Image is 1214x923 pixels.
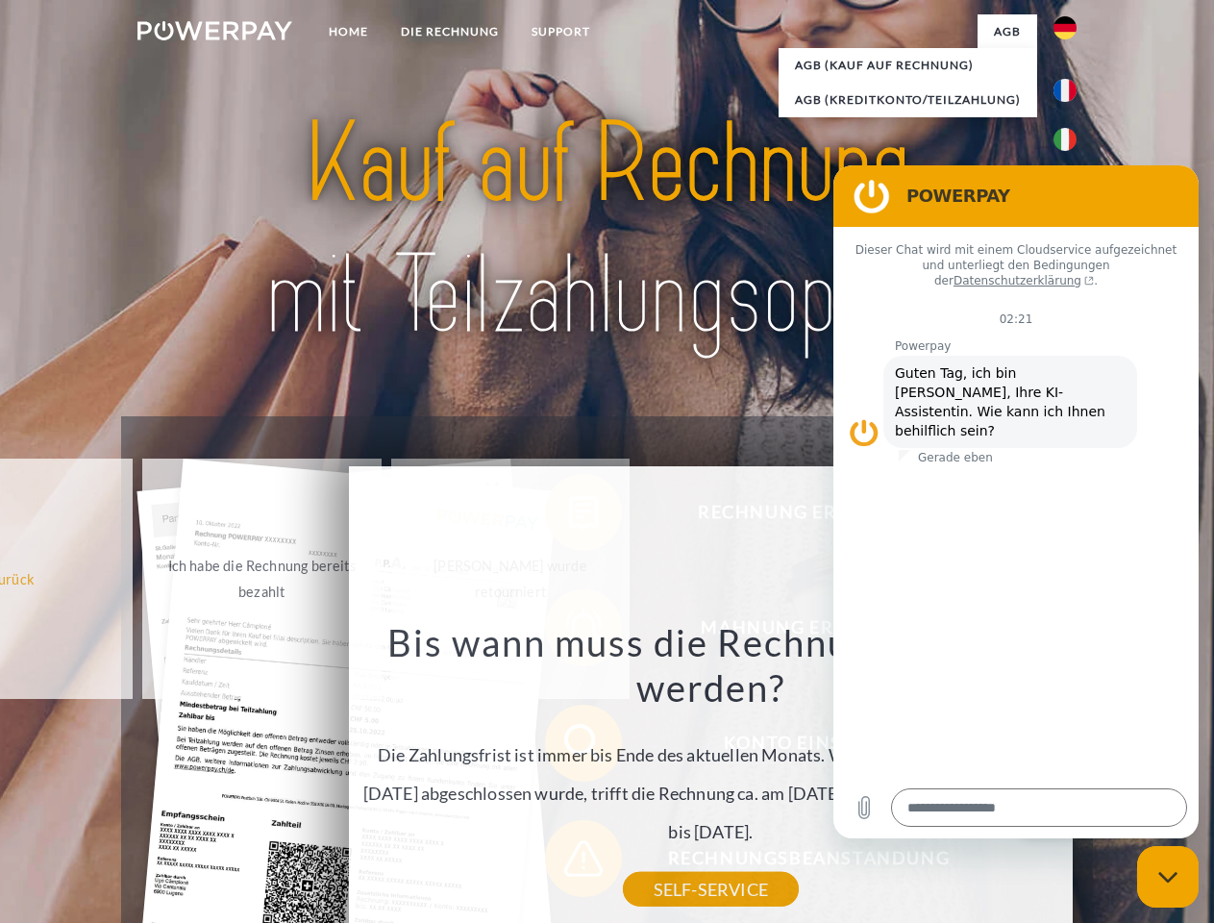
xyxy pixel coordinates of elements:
[359,619,1061,889] div: Die Zahlungsfrist ist immer bis Ende des aktuellen Monats. Wenn die Bestellung z.B. am [DATE] abg...
[1053,79,1077,102] img: fr
[137,21,292,40] img: logo-powerpay-white.svg
[623,872,799,907] a: SELF-SERVICE
[1053,128,1077,151] img: it
[779,48,1037,83] a: AGB (Kauf auf Rechnung)
[978,14,1037,49] a: agb
[359,619,1061,711] h3: Bis wann muss die Rechnung bezahlt werden?
[515,14,607,49] a: SUPPORT
[1137,846,1199,908] iframe: Schaltfläche zum Öffnen des Messaging-Fensters; Konversation läuft
[779,83,1037,117] a: AGB (Kreditkonto/Teilzahlung)
[312,14,384,49] a: Home
[154,553,370,605] div: Ich habe die Rechnung bereits bezahlt
[1053,16,1077,39] img: de
[833,165,1199,838] iframe: Messaging-Fenster
[384,14,515,49] a: DIE RECHNUNG
[184,92,1030,368] img: title-powerpay_de.svg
